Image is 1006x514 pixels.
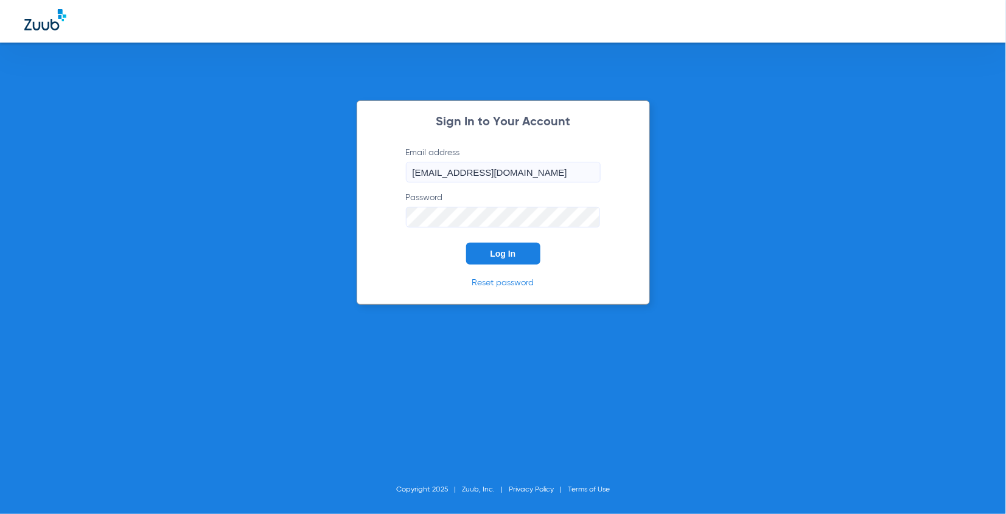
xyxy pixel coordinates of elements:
[568,486,610,493] a: Terms of Use
[406,162,601,182] input: Email address
[388,116,619,128] h2: Sign In to Your Account
[24,9,66,30] img: Zuub Logo
[396,484,462,496] li: Copyright 2025
[491,249,516,259] span: Log In
[406,207,601,227] input: Password
[509,486,554,493] a: Privacy Policy
[466,243,540,265] button: Log In
[406,192,601,227] label: Password
[406,147,601,182] label: Email address
[472,279,534,287] a: Reset password
[462,484,509,496] li: Zuub, Inc.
